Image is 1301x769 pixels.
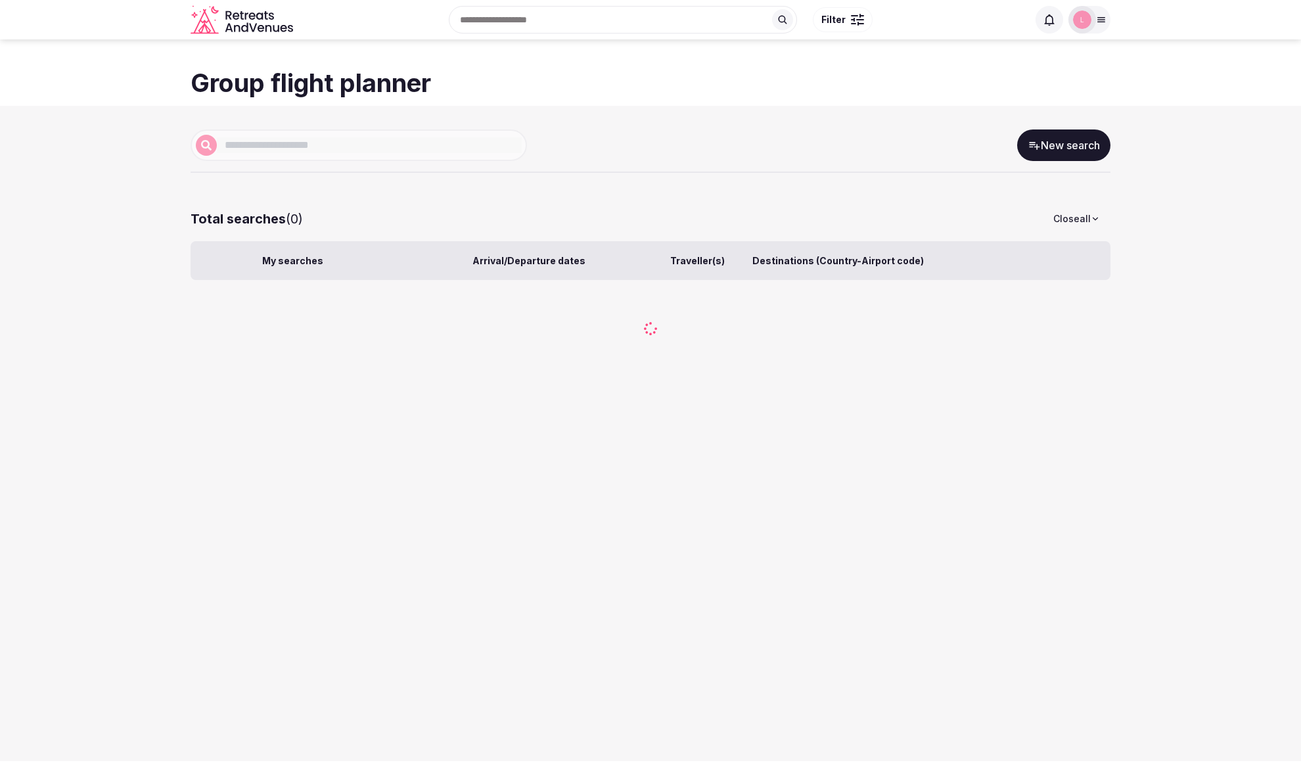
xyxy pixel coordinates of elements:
[191,5,296,35] svg: Retreats and Venues company logo
[1043,204,1110,233] button: Closeall
[813,7,873,32] button: Filter
[752,254,1062,268] div: Destinations (Country-Airport code)
[191,66,1110,101] h1: Group flight planner
[647,254,747,268] div: Traveller(s)
[821,13,846,26] span: Filter
[1073,11,1091,29] img: Luis Mereiles
[191,211,286,227] strong: Total searches
[191,5,296,35] a: Visit the homepage
[1017,129,1110,161] a: New search
[262,254,467,268] div: My searches
[191,210,303,228] p: ( 0 )
[472,254,642,268] div: Arrival/Departure dates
